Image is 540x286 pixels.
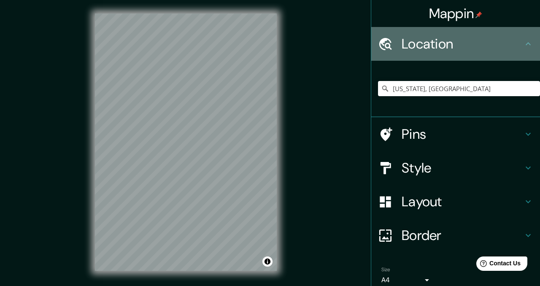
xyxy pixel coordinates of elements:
div: Style [371,151,540,185]
div: Pins [371,117,540,151]
iframe: Help widget launcher [465,253,531,277]
button: Toggle attribution [262,256,273,267]
div: Layout [371,185,540,219]
h4: Border [402,227,523,244]
input: Pick your city or area [378,81,540,96]
h4: Layout [402,193,523,210]
h4: Location [402,35,523,52]
canvas: Map [95,13,277,271]
h4: Pins [402,126,523,143]
label: Size [381,266,390,273]
div: Border [371,219,540,252]
img: pin-icon.png [475,11,482,18]
div: Location [371,27,540,61]
h4: Mappin [429,5,483,22]
h4: Style [402,159,523,176]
